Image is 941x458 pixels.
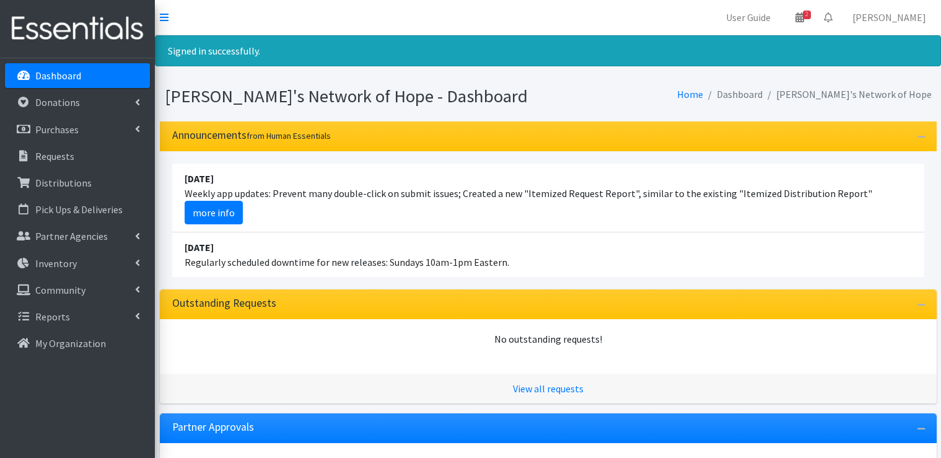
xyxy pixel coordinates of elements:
[185,241,214,253] strong: [DATE]
[5,304,150,329] a: Reports
[5,90,150,115] a: Donations
[35,257,77,270] p: Inventory
[843,5,936,30] a: [PERSON_NAME]
[165,86,544,107] h1: [PERSON_NAME]'s Network of Hope - Dashboard
[172,164,924,232] li: Weekly app updates: Prevent many double-click on submit issues; Created a new "Itemized Request R...
[35,123,79,136] p: Purchases
[803,11,811,19] span: 2
[5,170,150,195] a: Distributions
[155,35,941,66] div: Signed in successfully.
[5,197,150,222] a: Pick Ups & Deliveries
[185,172,214,185] strong: [DATE]
[172,297,276,310] h3: Outstanding Requests
[35,177,92,189] p: Distributions
[677,88,703,100] a: Home
[35,69,81,82] p: Dashboard
[5,251,150,276] a: Inventory
[703,86,763,103] li: Dashboard
[5,117,150,142] a: Purchases
[172,129,331,142] h3: Announcements
[172,332,924,346] div: No outstanding requests!
[5,8,150,50] img: HumanEssentials
[35,310,70,323] p: Reports
[247,130,331,141] small: from Human Essentials
[5,331,150,356] a: My Organization
[5,144,150,169] a: Requests
[5,63,150,88] a: Dashboard
[35,337,106,350] p: My Organization
[35,96,80,108] p: Donations
[513,382,584,395] a: View all requests
[786,5,814,30] a: 2
[35,284,85,296] p: Community
[172,421,254,434] h3: Partner Approvals
[5,278,150,302] a: Community
[35,203,123,216] p: Pick Ups & Deliveries
[763,86,932,103] li: [PERSON_NAME]'s Network of Hope
[35,230,108,242] p: Partner Agencies
[35,150,74,162] p: Requests
[716,5,781,30] a: User Guide
[5,224,150,249] a: Partner Agencies
[185,201,243,224] a: more info
[172,232,924,277] li: Regularly scheduled downtime for new releases: Sundays 10am-1pm Eastern.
